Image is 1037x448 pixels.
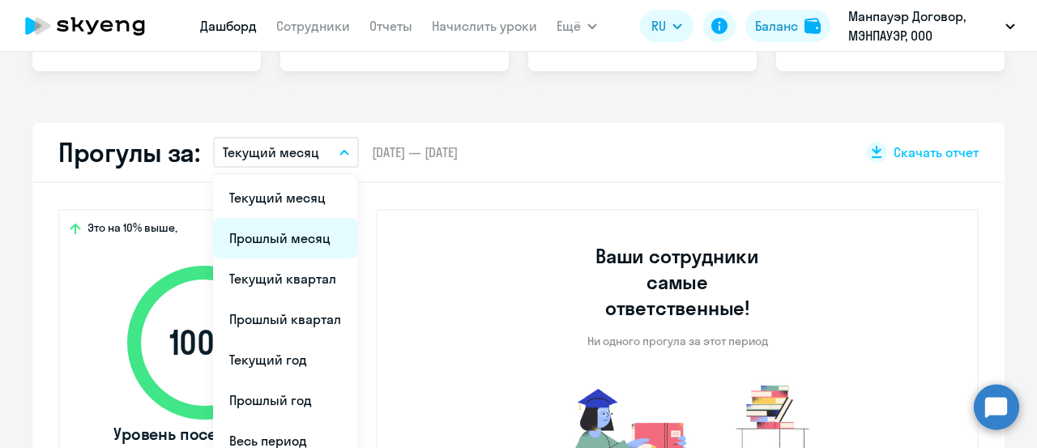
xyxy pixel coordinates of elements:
p: Ни одного прогула за этот период [587,334,768,348]
p: Текущий месяц [223,143,319,162]
button: Текущий месяц [213,137,359,168]
span: RU [651,16,666,36]
span: Это на 10% выше, [87,220,177,240]
span: 100 % [111,323,297,362]
div: Баланс [755,16,798,36]
h2: Прогулы за: [58,136,200,169]
button: Ещё [557,10,597,42]
img: balance [804,18,821,34]
button: Балансbalance [745,10,830,42]
h3: Ваши сотрудники самые ответственные! [574,243,782,321]
a: Отчеты [369,18,412,34]
p: Манпауэр Договор, МЭНПАУЭР, ООО [848,6,999,45]
span: Скачать отчет [894,143,979,161]
a: Начислить уроки [432,18,537,34]
button: Манпауэр Договор, МЭНПАУЭР, ООО [840,6,1023,45]
button: RU [640,10,693,42]
a: Дашборд [200,18,257,34]
span: Ещё [557,16,581,36]
span: [DATE] — [DATE] [372,143,458,161]
a: Сотрудники [276,18,350,34]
